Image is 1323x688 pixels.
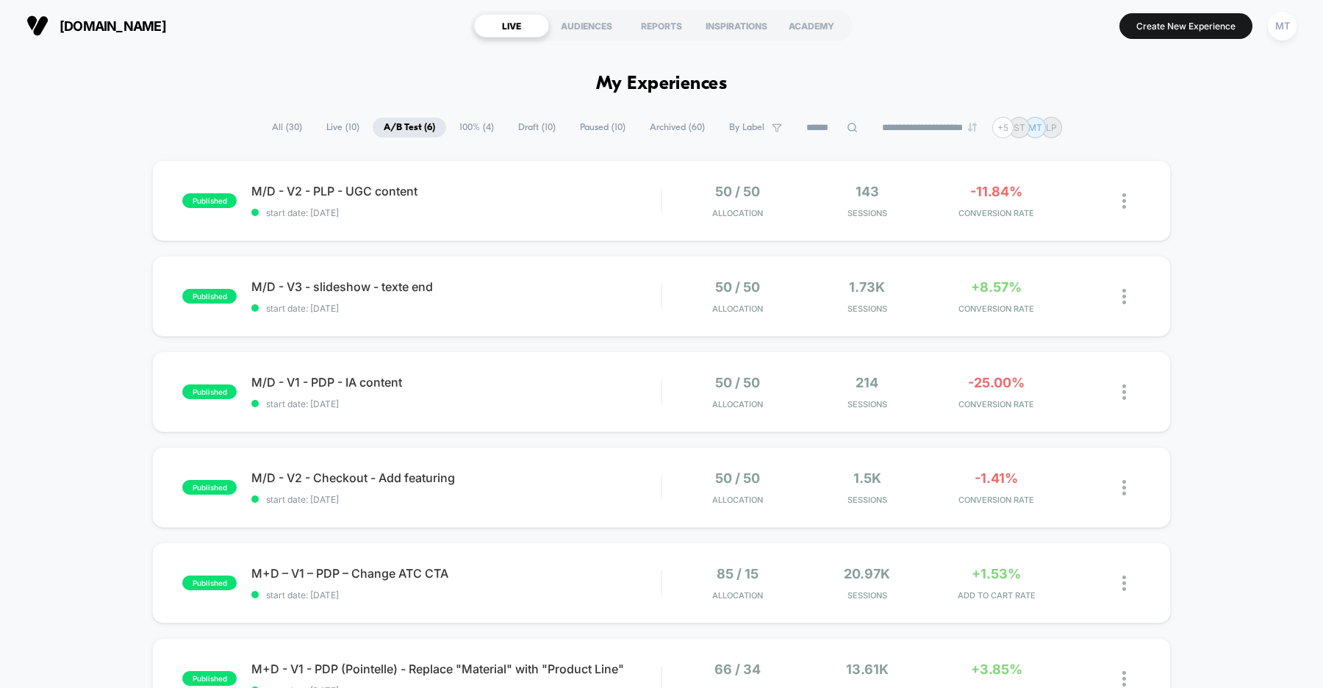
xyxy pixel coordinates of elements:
[975,470,1018,486] span: -1.41%
[251,662,661,676] span: M+D - V1 - PDP (Pointelle) - Replace "Material" with "Product Line"
[849,279,885,295] span: 1.73k
[251,566,661,581] span: M+D – V1 – PDP – Change ATC CTA
[715,279,760,295] span: 50 / 50
[315,118,370,137] span: Live ( 10 )
[712,399,763,409] span: Allocation
[806,495,928,505] span: Sessions
[182,193,237,208] span: published
[251,207,661,218] span: start date: [DATE]
[182,289,237,304] span: published
[992,117,1014,138] div: + 5
[936,208,1058,218] span: CONVERSION RATE
[1268,12,1297,40] div: MT
[729,122,764,133] span: By Label
[1122,289,1126,304] img: close
[936,399,1058,409] span: CONVERSION RATE
[853,470,881,486] span: 1.5k
[856,184,879,199] span: 143
[448,118,505,137] span: 100% ( 4 )
[507,118,567,137] span: Draft ( 10 )
[715,375,760,390] span: 50 / 50
[806,590,928,601] span: Sessions
[596,74,728,95] h1: My Experiences
[1028,122,1042,133] p: MT
[182,384,237,399] span: published
[474,14,549,37] div: LIVE
[936,495,1058,505] span: CONVERSION RATE
[1046,122,1057,133] p: LP
[936,304,1058,314] span: CONVERSION RATE
[844,566,890,581] span: 20.97k
[251,470,661,485] span: M/D - V2 - Checkout - Add featuring
[251,375,661,390] span: M/D - V1 - PDP - IA content
[251,279,661,294] span: M/D - V3 - slideshow - texte end
[712,208,763,218] span: Allocation
[1122,193,1126,209] img: close
[251,590,661,601] span: start date: [DATE]
[569,118,637,137] span: Paused ( 10 )
[182,480,237,495] span: published
[1014,122,1025,133] p: ST
[806,208,928,218] span: Sessions
[251,398,661,409] span: start date: [DATE]
[712,495,763,505] span: Allocation
[22,14,171,37] button: [DOMAIN_NAME]
[712,304,763,314] span: Allocation
[968,123,977,132] img: end
[712,590,763,601] span: Allocation
[970,184,1022,199] span: -11.84%
[715,470,760,486] span: 50 / 50
[714,662,761,677] span: 66 / 34
[1263,11,1301,41] button: MT
[261,118,313,137] span: All ( 30 )
[251,303,661,314] span: start date: [DATE]
[1122,480,1126,495] img: close
[624,14,699,37] div: REPORTS
[971,662,1022,677] span: +3.85%
[373,118,446,137] span: A/B Test ( 6 )
[251,494,661,505] span: start date: [DATE]
[968,375,1025,390] span: -25.00%
[806,304,928,314] span: Sessions
[715,184,760,199] span: 50 / 50
[182,671,237,686] span: published
[699,14,774,37] div: INSPIRATIONS
[971,279,1022,295] span: +8.57%
[972,566,1021,581] span: +1.53%
[717,566,759,581] span: 85 / 15
[846,662,889,677] span: 13.61k
[549,14,624,37] div: AUDIENCES
[26,15,49,37] img: Visually logo
[1122,671,1126,687] img: close
[182,576,237,590] span: published
[251,184,661,198] span: M/D - V2 - PLP - UGC content
[856,375,878,390] span: 214
[1122,576,1126,591] img: close
[1119,13,1252,39] button: Create New Experience
[60,18,166,34] span: [DOMAIN_NAME]
[774,14,849,37] div: ACADEMY
[1122,384,1126,400] img: close
[639,118,716,137] span: Archived ( 60 )
[806,399,928,409] span: Sessions
[936,590,1058,601] span: ADD TO CART RATE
